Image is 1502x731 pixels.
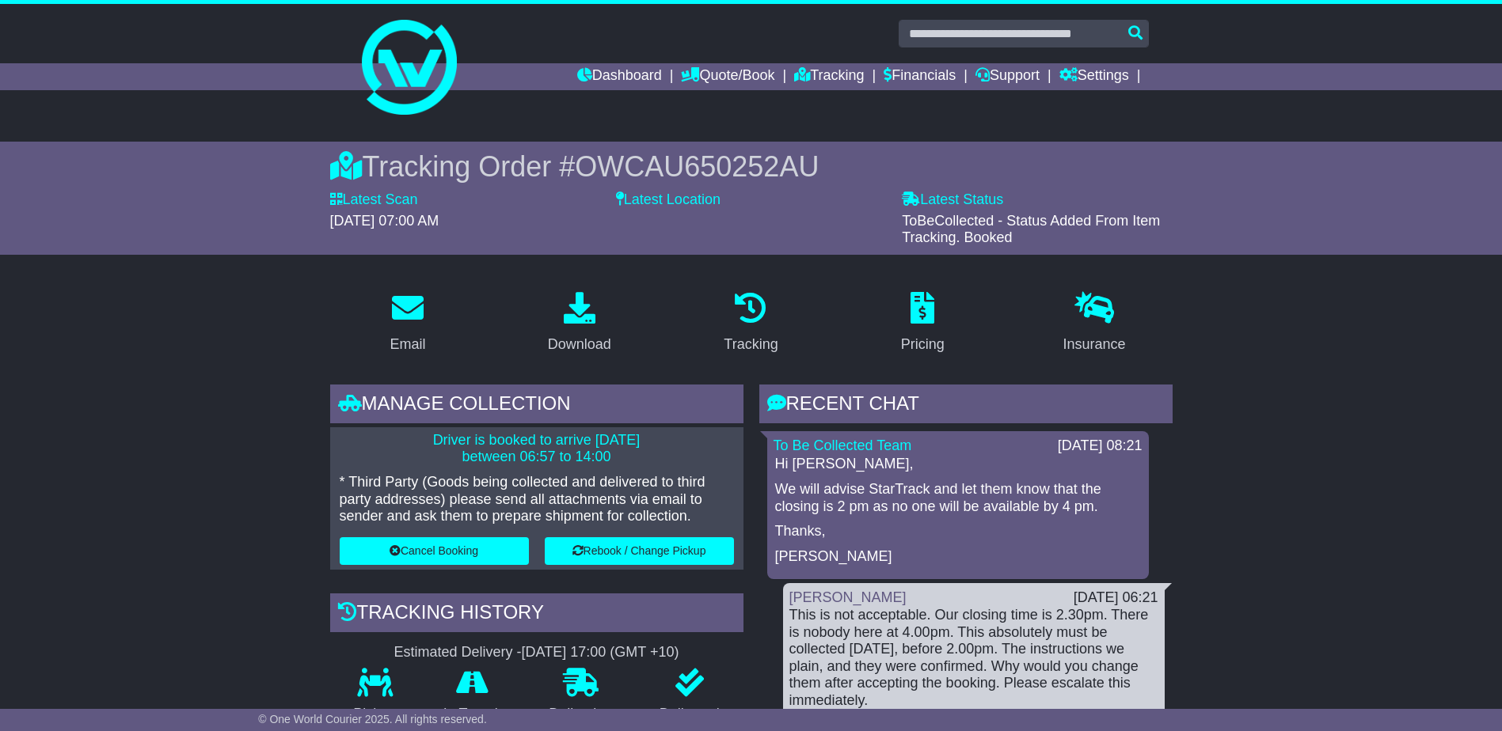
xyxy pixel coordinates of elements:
[713,286,788,361] a: Tracking
[420,706,526,723] p: In Transit
[330,644,743,661] div: Estimated Delivery -
[526,706,637,723] p: Delivering
[775,548,1141,566] p: [PERSON_NAME]
[775,481,1141,515] p: We will advise StarTrack and let them know that the closing is 2 pm as no one will be available b...
[548,334,611,355] div: Download
[789,589,907,605] a: [PERSON_NAME]
[884,63,956,90] a: Financials
[340,474,734,525] p: * Third Party (Goods being collected and delivered to third party addresses) please send all atta...
[789,607,1158,710] div: This is not acceptable. Our closing time is 2.30pm. There is nobody here at 4.00pm. This absolute...
[724,334,778,355] div: Tracking
[774,437,912,453] a: To Be Collected Team
[379,286,435,361] a: Email
[891,286,955,361] a: Pricing
[1053,286,1136,361] a: Insurance
[330,191,418,209] label: Latest Scan
[545,537,734,565] button: Rebook / Change Pickup
[1074,589,1158,607] div: [DATE] 06:21
[759,384,1173,427] div: RECENT CHAT
[522,644,679,661] div: [DATE] 17:00 (GMT +10)
[1059,63,1129,90] a: Settings
[1058,437,1143,455] div: [DATE] 08:21
[390,334,425,355] div: Email
[577,63,662,90] a: Dashboard
[340,537,529,565] button: Cancel Booking
[330,706,420,723] p: Pickup
[575,150,819,183] span: OWCAU650252AU
[636,706,743,723] p: Delivered
[902,213,1160,246] span: ToBeCollected - Status Added From Item Tracking. Booked
[538,286,622,361] a: Download
[901,334,945,355] div: Pricing
[902,191,1003,209] label: Latest Status
[616,191,721,209] label: Latest Location
[330,384,743,427] div: Manage collection
[775,523,1141,540] p: Thanks,
[330,150,1173,184] div: Tracking Order #
[330,593,743,636] div: Tracking history
[681,63,774,90] a: Quote/Book
[775,456,1141,473] p: Hi [PERSON_NAME],
[330,213,439,229] span: [DATE] 07:00 AM
[258,713,487,725] span: © One World Courier 2025. All rights reserved.
[340,432,734,466] p: Driver is booked to arrive [DATE] between 06:57 to 14:00
[1063,334,1126,355] div: Insurance
[794,63,864,90] a: Tracking
[975,63,1040,90] a: Support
